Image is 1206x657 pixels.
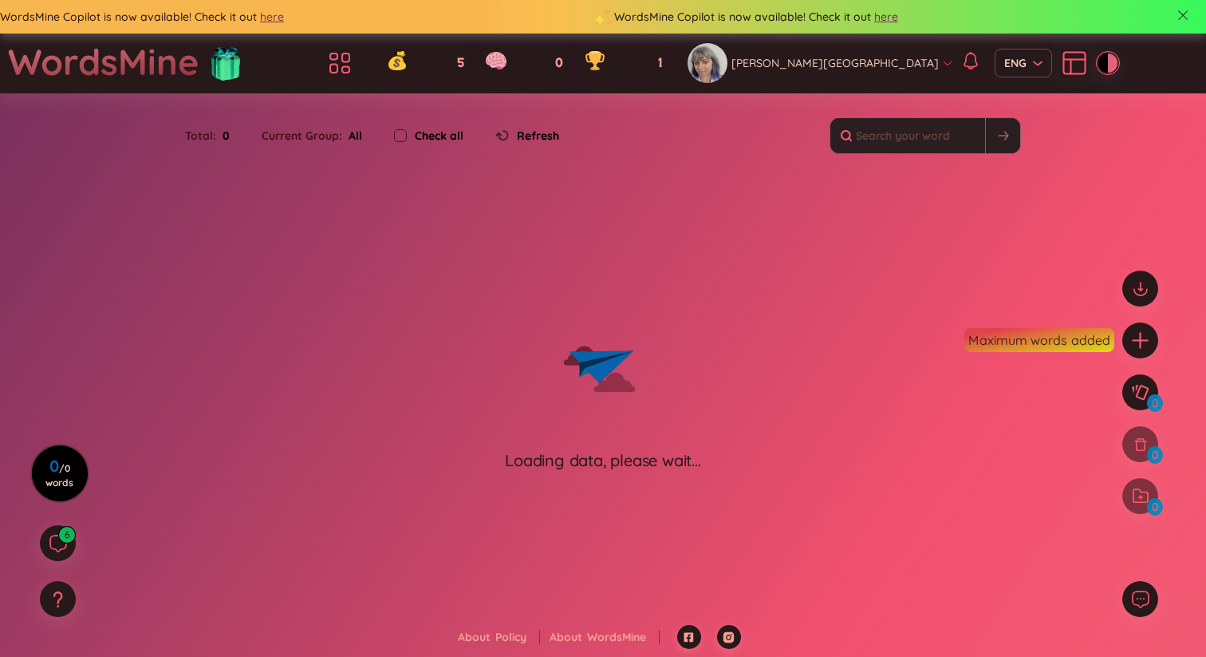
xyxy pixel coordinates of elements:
[342,129,362,143] span: All
[457,54,464,72] span: 5
[65,528,69,540] span: 6
[517,127,559,144] span: Refresh
[555,54,563,72] span: 0
[505,449,700,472] div: Loading data, please wait...
[830,118,985,153] input: Search your word
[1004,55,1042,71] span: ENG
[210,38,242,86] img: flashSalesIcon.a7f4f837.png
[550,628,660,646] div: About
[246,119,378,152] div: Current Group :
[658,54,662,72] span: 1
[688,43,731,83] a: avatar
[495,630,540,644] a: Policy
[458,628,540,646] div: About
[731,54,939,72] span: [PERSON_NAME][GEOGRAPHIC_DATA]
[216,127,230,144] span: 0
[260,8,284,26] span: here
[8,34,199,90] a: WordsMine
[874,8,898,26] span: here
[59,527,75,543] sup: 6
[688,43,727,83] img: avatar
[415,127,463,144] label: Check all
[587,630,660,644] a: WordsMine
[45,462,73,489] span: / 0 words
[1130,330,1150,350] span: plus
[185,119,246,152] div: Total :
[41,460,77,489] h3: 0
